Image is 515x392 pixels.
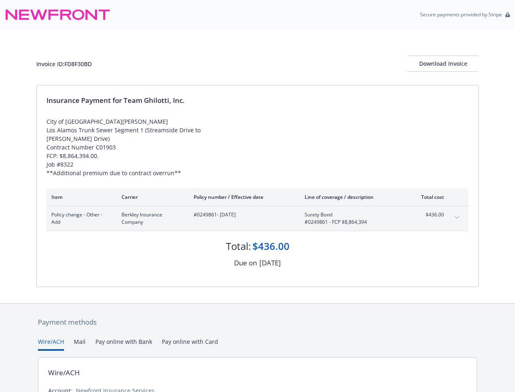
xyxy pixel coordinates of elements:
[407,56,479,72] button: Download Invoice
[36,60,92,68] div: Invoice ID: FD8F30BD
[95,337,152,351] button: Pay online with Bank
[51,194,108,200] div: Item
[122,211,181,226] span: Berkley Insurance Company
[413,194,444,200] div: Total cost
[305,211,400,218] span: Surety Bond
[451,211,464,224] button: expand content
[74,337,86,351] button: Mail
[46,95,469,106] div: Insurance Payment for Team Ghilotti, Inc.
[162,337,218,351] button: Pay online with Card
[413,211,444,218] span: $436.00
[194,194,292,200] div: Policy number / Effective date
[46,206,469,231] div: Policy change - Other - AddBerkley Insurance Company#0249861- [DATE]Surety Bond#0249861 - FCP $8,...
[305,194,400,200] div: Line of coverage / description
[420,11,502,18] p: Secure payments provided by Stripe
[51,211,108,226] span: Policy change - Other - Add
[194,211,292,218] span: #0249861 - [DATE]
[48,367,80,378] div: Wire/ACH
[305,218,400,226] span: #0249861 - FCP $8,864,394
[259,258,281,268] div: [DATE]
[38,317,477,327] div: Payment methods
[234,258,257,268] div: Due on
[252,239,290,253] div: $436.00
[226,239,251,253] div: Total:
[38,337,64,351] button: Wire/ACH
[407,56,479,71] div: Download Invoice
[122,194,181,200] div: Carrier
[305,211,400,226] span: Surety Bond#0249861 - FCP $8,864,394
[46,117,469,177] div: City of [GEOGRAPHIC_DATA][PERSON_NAME] Los Alamos Trunk Sewer Segment 1 (Streamside Drive to [PER...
